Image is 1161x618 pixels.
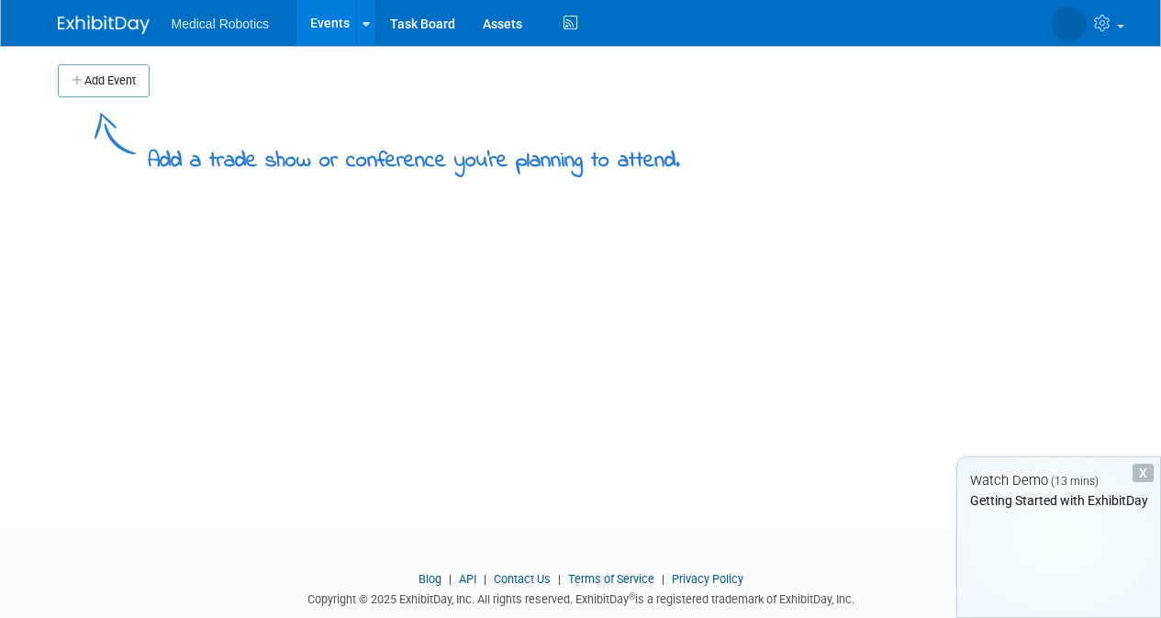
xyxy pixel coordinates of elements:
[553,572,565,586] span: |
[419,572,441,586] a: Blog
[494,572,551,586] a: Contact Us
[568,572,654,586] a: Terms of Service
[479,572,491,586] span: |
[1051,475,1099,488] span: (13 mins)
[657,572,669,586] span: |
[58,64,150,97] button: Add Event
[957,471,1160,490] div: Watch Demo
[1133,464,1154,482] div: Dismiss
[58,16,150,34] img: ExhibitDay
[629,591,635,601] sup: ®
[1052,6,1087,41] img: Jaslyn Her
[459,572,476,586] a: API
[148,132,680,177] div: Add a trade show or conference you're planning to attend.
[172,17,270,31] span: Medical Robotics
[672,572,743,586] a: Privacy Policy
[957,491,1160,510] div: Getting Started with ExhibitDay
[444,572,456,586] span: |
